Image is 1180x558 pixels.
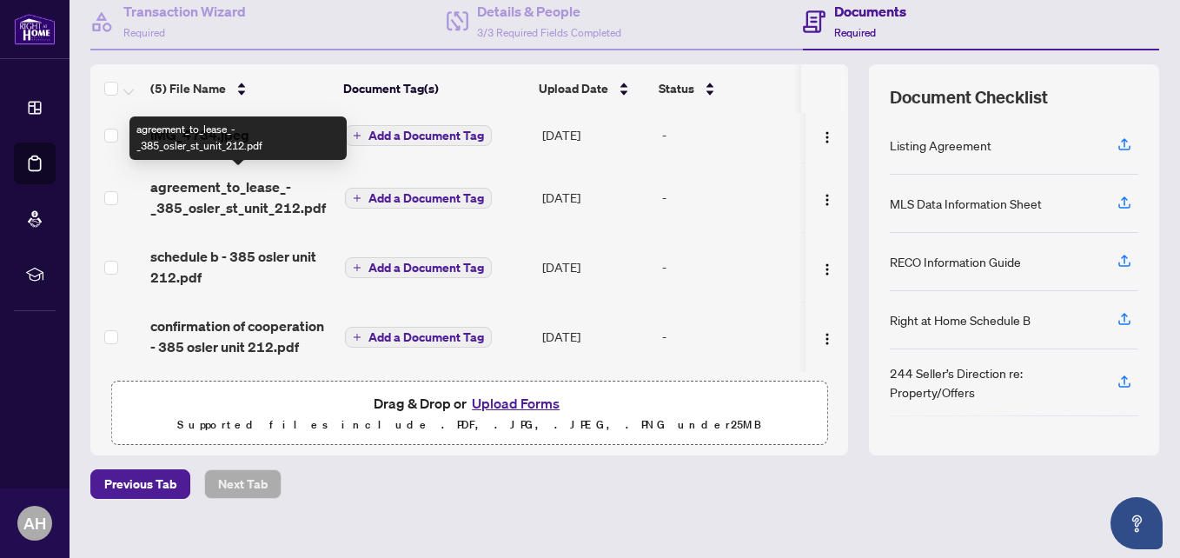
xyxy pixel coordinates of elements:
h4: Details & People [477,1,621,22]
span: agreement_to_lease_-_385_osler_st_unit_212.pdf [150,176,331,218]
div: - [662,257,799,276]
span: (5) File Name [150,79,226,98]
button: Previous Tab [90,469,190,499]
button: Add a Document Tag [345,256,492,279]
span: Upload Date [539,79,608,98]
span: 3/3 Required Fields Completed [477,26,621,39]
img: Logo [820,193,834,207]
span: Required [123,26,165,39]
span: schedule b - 385 osler unit 212.pdf [150,246,331,288]
button: Next Tab [204,469,282,499]
div: MLS Data Information Sheet [890,194,1042,213]
button: Add a Document Tag [345,326,492,349]
span: confirmation of cooperation - 385 osler unit 212.pdf [150,316,331,357]
button: Add a Document Tag [345,257,492,278]
td: [DATE] [535,232,656,302]
div: Right at Home Schedule B [890,310,1031,329]
th: Status [652,64,801,113]
button: Upload Forms [467,392,565,415]
span: plus [353,333,361,342]
h4: Transaction Wizard [123,1,246,22]
span: plus [353,194,361,203]
button: Add a Document Tag [345,124,492,147]
div: - [662,125,799,144]
span: Add a Document Tag [368,130,484,142]
td: [DATE] [535,107,656,163]
span: plus [353,263,361,272]
span: Drag & Drop orUpload FormsSupported files include .PDF, .JPG, .JPEG, .PNG under25MB [112,382,826,446]
span: Drag & Drop or [374,392,565,415]
th: Document Tag(s) [336,64,532,113]
th: (5) File Name [143,64,337,113]
span: Add a Document Tag [368,192,484,204]
button: Add a Document Tag [345,327,492,348]
span: Add a Document Tag [368,331,484,343]
div: 244 Seller’s Direction re: Property/Offers [890,363,1097,402]
div: - [662,327,799,346]
span: Previous Tab [104,470,176,498]
button: Logo [813,121,841,149]
div: agreement_to_lease_-_385_osler_st_unit_212.pdf [129,116,347,160]
button: Logo [813,322,841,350]
div: Listing Agreement [890,136,991,155]
span: Required [834,26,876,39]
span: AH [23,511,46,535]
button: Add a Document Tag [345,125,492,146]
div: RECO Information Guide [890,252,1021,271]
td: [DATE] [535,163,656,232]
button: Logo [813,253,841,281]
p: Supported files include .PDF, .JPG, .JPEG, .PNG under 25 MB [123,415,816,435]
img: Logo [820,130,834,144]
td: [DATE] [535,302,656,371]
th: Upload Date [532,64,652,113]
img: Logo [820,332,834,346]
button: Add a Document Tag [345,188,492,209]
span: Document Checklist [890,85,1048,110]
span: Add a Document Tag [368,262,484,274]
button: Open asap [1110,497,1163,549]
button: Add a Document Tag [345,187,492,209]
span: plus [353,131,361,140]
button: Logo [813,183,841,211]
span: Status [659,79,694,98]
div: - [662,188,799,207]
img: Logo [820,262,834,276]
img: logo [14,13,56,45]
h4: Documents [834,1,906,22]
